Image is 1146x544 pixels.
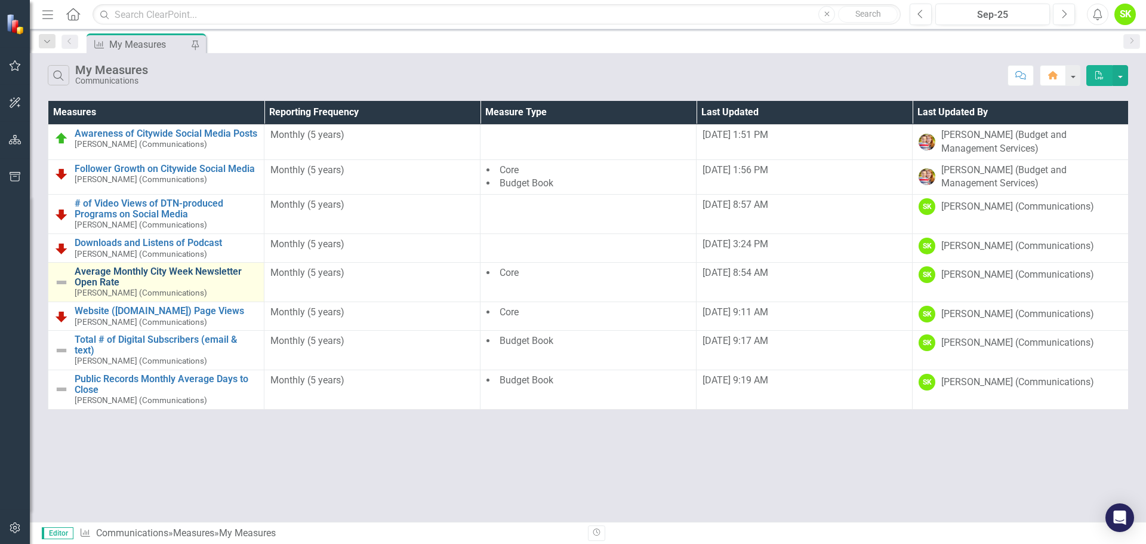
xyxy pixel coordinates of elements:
[703,238,906,251] div: [DATE] 3:24 PM
[48,370,264,409] td: Double-Click to Edit Right Click for Context Menu
[838,6,898,23] button: Search
[480,124,697,159] td: Double-Click to Edit
[75,318,207,327] small: [PERSON_NAME] (Communications)
[264,331,480,370] td: Double-Click to Edit
[54,167,69,181] img: Needs Improvement
[54,241,69,256] img: Needs Improvement
[54,131,69,146] img: On Target
[48,124,264,159] td: Double-Click to Edit Right Click for Context Menu
[5,13,27,35] img: ClearPoint Strategy
[54,309,69,324] img: Needs Improvement
[935,4,1050,25] button: Sep-25
[500,164,519,176] span: Core
[75,334,258,355] a: Total # of Digital Subscribers (email & text)
[855,9,881,19] span: Search
[54,275,69,290] img: Not Defined
[264,234,480,263] td: Double-Click to Edit
[109,37,188,52] div: My Measures
[75,288,207,297] small: [PERSON_NAME] (Communications)
[75,140,207,149] small: [PERSON_NAME] (Communications)
[703,266,906,280] div: [DATE] 8:54 AM
[1114,4,1136,25] button: SK
[75,250,207,259] small: [PERSON_NAME] (Communications)
[75,238,258,248] a: Downloads and Listens of Podcast
[219,527,276,539] div: My Measures
[480,331,697,370] td: Double-Click to Edit
[1105,503,1134,532] div: Open Intercom Messenger
[75,128,258,139] a: Awareness of Citywide Social Media Posts
[75,76,148,85] div: Communications
[270,306,474,319] div: Monthly (5 years)
[270,238,474,251] div: Monthly (5 years)
[919,198,935,215] div: SK
[264,159,480,195] td: Double-Click to Edit
[75,220,207,229] small: [PERSON_NAME] (Communications)
[500,267,519,278] span: Core
[500,306,519,318] span: Core
[703,334,906,348] div: [DATE] 9:17 AM
[54,382,69,397] img: Not Defined
[264,370,480,409] td: Double-Click to Edit
[941,336,1094,350] div: [PERSON_NAME] (Communications)
[270,198,474,212] div: Monthly (5 years)
[75,356,207,365] small: [PERSON_NAME] (Communications)
[703,374,906,388] div: [DATE] 9:19 AM
[75,396,207,405] small: [PERSON_NAME] (Communications)
[919,374,935,391] div: SK
[480,302,697,330] td: Double-Click to Edit
[703,198,906,212] div: [DATE] 8:57 AM
[941,164,1122,191] div: [PERSON_NAME] (Budget and Management Services)
[480,159,697,195] td: Double-Click to Edit
[264,195,480,234] td: Double-Click to Edit
[480,234,697,263] td: Double-Click to Edit
[96,527,168,539] a: Communications
[270,266,474,280] div: Monthly (5 years)
[75,175,207,184] small: [PERSON_NAME] (Communications)
[703,306,906,319] div: [DATE] 9:11 AM
[941,200,1094,214] div: [PERSON_NAME] (Communications)
[703,128,906,142] div: [DATE] 1:51 PM
[919,306,935,322] div: SK
[79,527,579,540] div: » »
[48,263,264,302] td: Double-Click to Edit Right Click for Context Menu
[48,159,264,195] td: Double-Click to Edit Right Click for Context Menu
[500,177,553,189] span: Budget Book
[75,198,258,219] a: # of Video Views of DTN-produced Programs on Social Media
[93,4,901,25] input: Search ClearPoint...
[75,374,258,395] a: Public Records Monthly Average Days to Close
[939,8,1046,22] div: Sep-25
[54,207,69,222] img: Needs Improvement
[75,306,258,316] a: Website ([DOMAIN_NAME]) Page Views
[480,263,697,302] td: Double-Click to Edit
[941,376,1094,389] div: [PERSON_NAME] (Communications)
[480,195,697,234] td: Double-Click to Edit
[75,266,258,287] a: Average Monthly City Week Newsletter Open Rate
[48,331,264,370] td: Double-Click to Edit Right Click for Context Menu
[941,239,1094,253] div: [PERSON_NAME] (Communications)
[270,334,474,348] div: Monthly (5 years)
[919,266,935,283] div: SK
[173,527,214,539] a: Measures
[703,164,906,177] div: [DATE] 1:56 PM
[919,168,935,185] img: Shari Metcalfe
[48,234,264,263] td: Double-Click to Edit Right Click for Context Menu
[264,263,480,302] td: Double-Click to Edit
[48,302,264,330] td: Double-Click to Edit Right Click for Context Menu
[54,343,69,358] img: Not Defined
[480,370,697,409] td: Double-Click to Edit
[919,238,935,254] div: SK
[500,335,553,346] span: Budget Book
[48,195,264,234] td: Double-Click to Edit Right Click for Context Menu
[75,164,258,174] a: Follower Growth on Citywide Social Media
[941,268,1094,282] div: [PERSON_NAME] (Communications)
[264,124,480,159] td: Double-Click to Edit
[941,308,1094,321] div: [PERSON_NAME] (Communications)
[919,134,935,150] img: Shari Metcalfe
[75,63,148,76] div: My Measures
[500,374,553,386] span: Budget Book
[941,128,1122,156] div: [PERSON_NAME] (Budget and Management Services)
[264,302,480,330] td: Double-Click to Edit
[270,164,474,177] div: Monthly (5 years)
[270,374,474,388] div: Monthly (5 years)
